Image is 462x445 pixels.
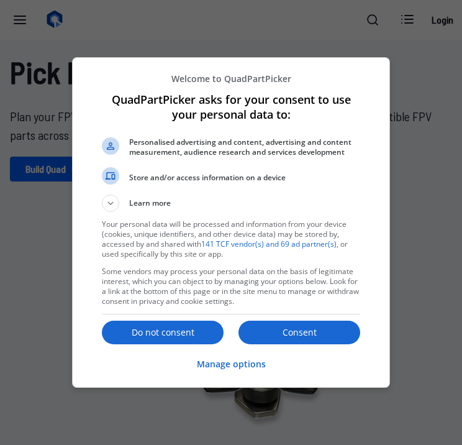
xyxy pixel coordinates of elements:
[197,351,266,378] button: Manage options
[197,358,266,370] p: Manage options
[238,321,360,344] button: Consent
[129,173,360,183] span: Store and/or access information on a device
[102,267,360,306] p: Some vendors may process your personal data on the basis of legitimate interest, which you can ob...
[201,239,337,249] a: 141 TCF vendor(s) and 69 ad partner(s)
[102,92,360,122] h1: QuadPartPicker asks for your consent to use your personal data to:
[72,57,390,388] div: QuadPartPicker asks for your consent to use your personal data to:
[102,321,224,344] button: Do not consent
[129,137,360,157] span: Personalised advertising and content, advertising and content measurement, audience research and ...
[102,73,360,85] p: Welcome to QuadPartPicker
[238,326,360,339] p: Consent
[102,326,224,339] p: Do not consent
[102,195,360,212] button: Learn more
[102,219,360,259] p: Your personal data will be processed and information from your device (cookies, unique identifier...
[129,198,171,212] span: Learn more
